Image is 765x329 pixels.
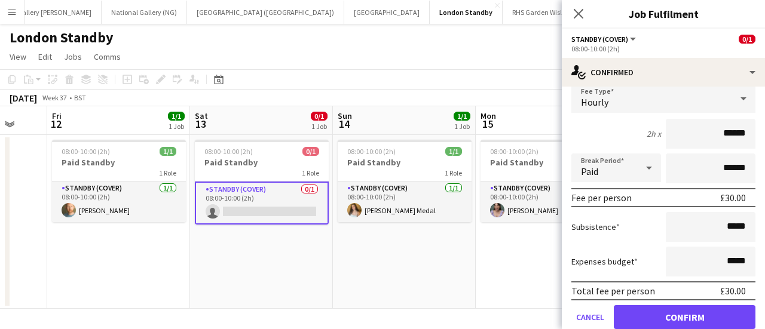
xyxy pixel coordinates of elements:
app-card-role: Standby (cover)0/108:00-10:00 (2h) [195,182,329,225]
span: 1 Role [159,168,176,177]
span: Standby (cover) [571,35,628,44]
span: Sun [338,110,352,121]
span: View [10,51,26,62]
app-card-role: Standby (cover)1/108:00-10:00 (2h)[PERSON_NAME] Medal [338,182,472,222]
button: National Gallery (NG) [102,1,187,24]
h3: Paid Standby [338,157,472,168]
span: Mon [481,110,496,121]
span: 1 Role [445,168,462,177]
h3: Paid Standby [52,157,186,168]
div: Fee per person [571,192,632,204]
button: Standby (cover) [571,35,638,44]
h3: Paid Standby [481,157,614,168]
button: [GEOGRAPHIC_DATA] [344,1,430,24]
span: 1/1 [160,147,176,156]
a: Jobs [59,49,87,64]
span: 14 [336,117,352,131]
div: 08:00-10:00 (2h) [571,44,755,53]
span: 08:00-10:00 (2h) [204,147,253,156]
span: 1/1 [454,112,470,121]
span: 1/1 [168,112,185,121]
span: 13 [193,117,208,131]
h3: Job Fulfilment [562,6,765,21]
div: [DATE] [10,92,37,104]
button: Cancel [571,305,609,329]
a: View [5,49,31,64]
span: Hourly [581,96,608,108]
label: Subsistence [571,222,620,232]
span: 08:00-10:00 (2h) [347,147,396,156]
span: 12 [50,117,62,131]
div: 2h x [647,128,661,139]
h3: Paid Standby [195,157,329,168]
div: 1 Job [311,122,327,131]
div: Total fee per person [571,285,655,297]
app-job-card: 08:00-10:00 (2h)1/1Paid Standby1 RoleStandby (cover)1/108:00-10:00 (2h)[PERSON_NAME] [52,140,186,222]
span: 08:00-10:00 (2h) [62,147,110,156]
div: Confirmed [562,58,765,87]
span: Week 37 [39,93,69,102]
span: 08:00-10:00 (2h) [490,147,538,156]
div: £30.00 [720,192,746,204]
button: London Standby [430,1,503,24]
a: Comms [89,49,126,64]
button: RHS Garden Wisley [503,1,579,24]
span: 15 [479,117,496,131]
label: Expenses budget [571,256,638,267]
app-job-card: 08:00-10:00 (2h)1/1Paid Standby1 RoleStandby (cover)1/108:00-10:00 (2h)[PERSON_NAME] [481,140,614,222]
app-card-role: Standby (cover)1/108:00-10:00 (2h)[PERSON_NAME] [481,182,614,222]
h1: London Standby [10,29,114,47]
span: Paid [581,165,598,177]
div: £30.00 [720,285,746,297]
span: Fri [52,110,62,121]
button: Confirm [614,305,755,329]
a: Edit [33,49,57,64]
span: Edit [38,51,52,62]
span: 0/1 [311,112,328,121]
span: Sat [195,110,208,121]
div: 1 Job [454,122,470,131]
app-job-card: 08:00-10:00 (2h)0/1Paid Standby1 RoleStandby (cover)0/108:00-10:00 (2h) [195,140,329,225]
span: 0/1 [302,147,319,156]
span: 0/1 [739,35,755,44]
app-card-role: Standby (cover)1/108:00-10:00 (2h)[PERSON_NAME] [52,182,186,222]
span: 1 Role [302,168,319,177]
app-job-card: 08:00-10:00 (2h)1/1Paid Standby1 RoleStandby (cover)1/108:00-10:00 (2h)[PERSON_NAME] Medal [338,140,472,222]
span: Jobs [64,51,82,62]
div: 1 Job [169,122,184,131]
span: 1/1 [445,147,462,156]
div: BST [74,93,86,102]
button: [GEOGRAPHIC_DATA] ([GEOGRAPHIC_DATA]) [187,1,344,24]
span: Comms [94,51,121,62]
